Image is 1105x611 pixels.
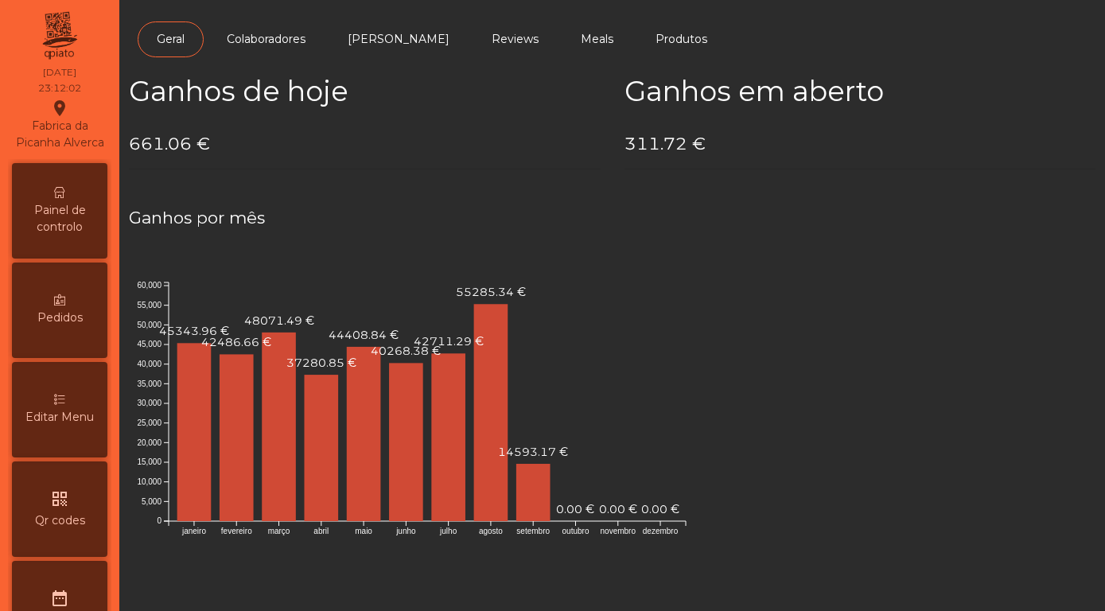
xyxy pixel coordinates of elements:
[268,527,290,535] text: março
[371,344,441,358] text: 40268.38 €
[414,334,484,348] text: 42711.29 €
[137,360,161,368] text: 40,000
[395,527,416,535] text: junho
[13,99,107,151] div: Fabrica da Picanha Alverca
[221,527,252,535] text: fevereiro
[624,132,1096,156] h4: 311.72 €
[137,477,161,486] text: 10,000
[129,206,1095,230] h4: Ganhos por mês
[562,21,632,57] a: Meals
[50,589,69,608] i: date_range
[142,496,161,505] text: 5,000
[562,527,589,535] text: outubro
[137,438,161,446] text: 20,000
[50,99,69,118] i: location_on
[38,81,81,95] div: 23:12:02
[636,21,726,57] a: Produtos
[329,21,469,57] a: [PERSON_NAME]
[137,379,161,387] text: 35,000
[16,202,103,235] span: Painel de controlo
[181,527,206,535] text: janeiro
[159,324,229,338] text: 45343.96 €
[137,457,161,466] text: 15,000
[498,445,568,459] text: 14593.17 €
[329,328,399,342] text: 44408.84 €
[439,527,457,535] text: julho
[516,527,550,535] text: setembro
[355,527,372,535] text: maio
[129,75,601,108] h2: Ganhos de hoje
[137,301,161,309] text: 55,000
[43,65,76,80] div: [DATE]
[473,21,558,57] a: Reviews
[40,8,79,64] img: qpiato
[35,512,85,529] span: Qr codes
[129,132,601,156] h4: 661.06 €
[624,75,1096,108] h2: Ganhos em aberto
[313,527,329,535] text: abril
[244,313,314,328] text: 48071.49 €
[643,527,679,535] text: dezembro
[37,309,83,326] span: Pedidos
[208,21,325,57] a: Colaboradores
[456,285,526,299] text: 55285.34 €
[201,335,271,349] text: 42486.66 €
[137,399,161,407] text: 30,000
[641,502,679,516] text: 0.00 €
[25,409,94,426] span: Editar Menu
[286,356,356,370] text: 37280.85 €
[138,21,204,57] a: Geral
[601,527,636,535] text: novembro
[137,340,161,348] text: 45,000
[137,418,161,427] text: 25,000
[50,489,69,508] i: qr_code
[479,527,503,535] text: agosto
[599,502,637,516] text: 0.00 €
[157,516,161,525] text: 0
[137,281,161,290] text: 60,000
[137,320,161,329] text: 50,000
[556,502,594,516] text: 0.00 €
